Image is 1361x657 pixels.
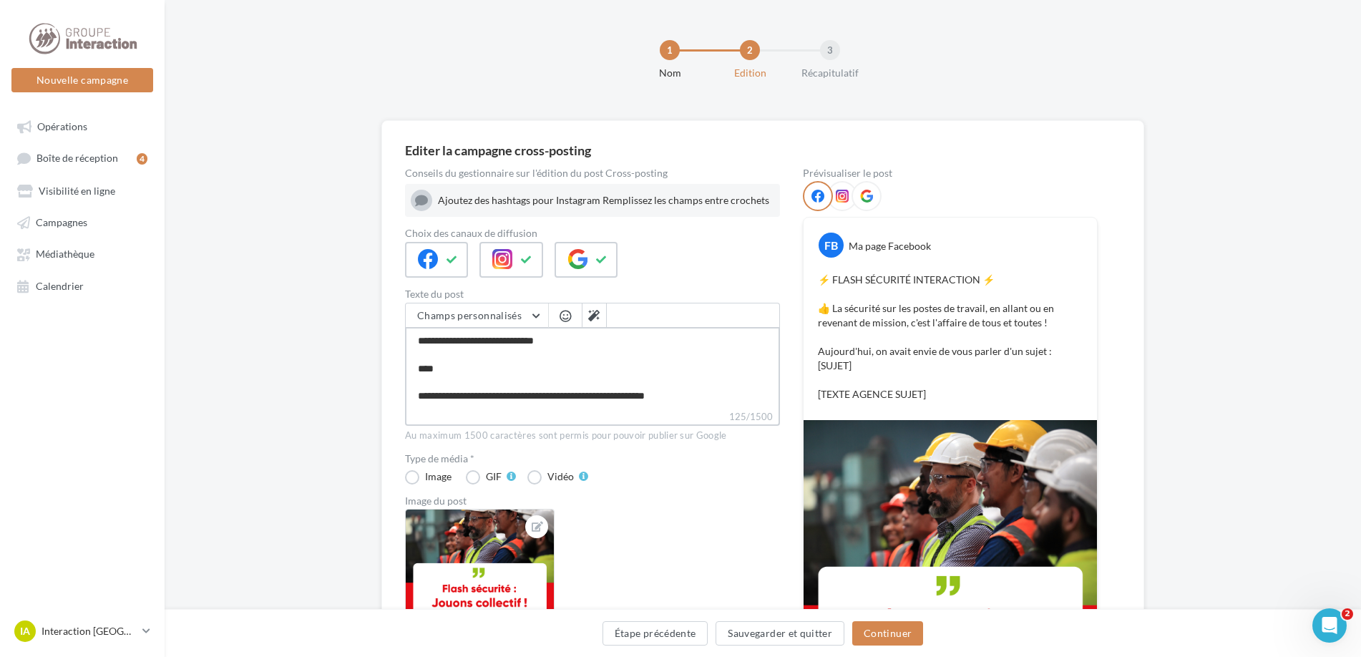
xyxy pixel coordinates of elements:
[405,144,591,157] div: Editer la campagne cross-posting
[406,303,548,328] button: Champs personnalisés
[417,309,522,321] span: Champs personnalisés
[405,289,780,299] label: Texte du post
[39,185,115,197] span: Visibilité en ligne
[405,228,780,238] label: Choix des canaux de diffusion
[852,621,923,646] button: Continuer
[36,216,87,228] span: Campagnes
[9,273,156,298] a: Calendrier
[547,472,574,482] div: Vidéo
[9,113,156,139] a: Opérations
[740,40,760,60] div: 2
[405,496,780,506] div: Image du post
[405,168,780,178] div: Conseils du gestionnaire sur l'édition du post Cross-posting
[405,409,780,426] label: 125/1500
[9,145,156,171] a: Boîte de réception4
[438,193,774,208] div: Ajoutez des hashtags pour Instagram Remplissez les champs entre crochets
[603,621,708,646] button: Étape précédente
[486,472,502,482] div: GIF
[849,239,931,253] div: Ma page Facebook
[36,248,94,261] span: Médiathèque
[20,624,30,638] span: IA
[9,177,156,203] a: Visibilité en ligne
[137,153,147,165] div: 4
[704,66,796,80] div: Edition
[425,472,452,482] div: Image
[37,120,87,132] span: Opérations
[784,66,876,80] div: Récapitulatif
[716,621,844,646] button: Sauvegarder et quitter
[42,624,137,638] p: Interaction [GEOGRAPHIC_DATA]
[405,429,780,442] div: Au maximum 1500 caractères sont permis pour pouvoir publier sur Google
[36,152,118,165] span: Boîte de réception
[1312,608,1347,643] iframe: Intercom live chat
[818,273,1083,401] p: ⚡️ FLASH SÉCURITÉ INTERACTION ⚡️ 👍 La sécurité sur les postes de travail, en allant ou en revenan...
[624,66,716,80] div: Nom
[820,40,840,60] div: 3
[9,240,156,266] a: Médiathèque
[660,40,680,60] div: 1
[819,233,844,258] div: FB
[1342,608,1353,620] span: 2
[36,280,84,292] span: Calendrier
[803,168,1098,178] div: Prévisualiser le post
[405,454,780,464] label: Type de média *
[11,618,153,645] a: IA Interaction [GEOGRAPHIC_DATA]
[9,209,156,235] a: Campagnes
[11,68,153,92] button: Nouvelle campagne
